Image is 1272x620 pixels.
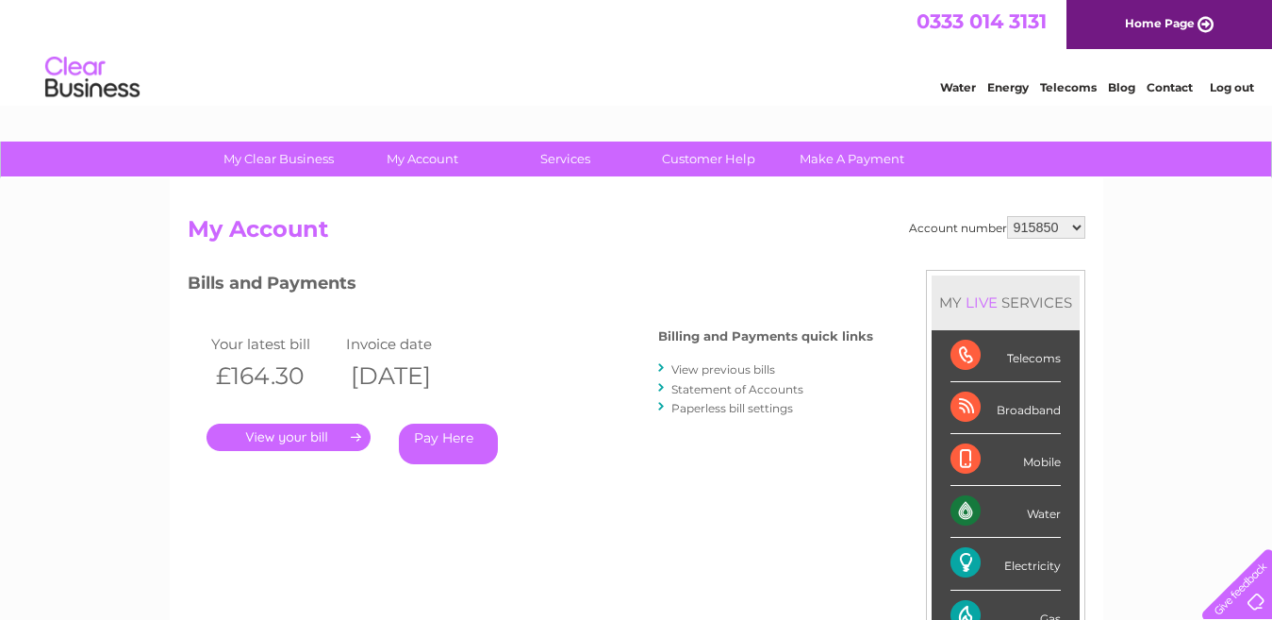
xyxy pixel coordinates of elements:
th: [DATE] [341,357,477,395]
a: My Clear Business [201,142,356,176]
a: Telecoms [1040,80,1097,94]
div: MY SERVICES [932,276,1080,329]
td: Invoice date [341,331,477,357]
img: logo.png [44,49,140,107]
a: Statement of Accounts [671,382,803,396]
a: Make A Payment [774,142,930,176]
h3: Bills and Payments [188,270,873,303]
a: Services [487,142,643,176]
div: Clear Business is a trading name of Verastar Limited (registered in [GEOGRAPHIC_DATA] No. 3667643... [191,10,1082,92]
a: Pay Here [399,424,498,464]
div: Mobile [950,434,1061,486]
a: Log out [1210,80,1254,94]
a: Contact [1147,80,1193,94]
div: Broadband [950,382,1061,434]
a: View previous bills [671,362,775,377]
a: Water [940,80,976,94]
td: Your latest bill [206,331,342,357]
div: LIVE [962,293,1001,311]
div: Water [950,486,1061,538]
a: Energy [987,80,1029,94]
h2: My Account [188,216,1085,252]
a: 0333 014 3131 [917,9,1047,33]
a: . [206,424,371,451]
div: Account number [909,216,1085,239]
a: Paperless bill settings [671,401,793,415]
div: Telecoms [950,330,1061,382]
a: Blog [1108,80,1135,94]
th: £164.30 [206,357,342,395]
div: Electricity [950,538,1061,590]
a: Customer Help [631,142,786,176]
a: My Account [344,142,500,176]
h4: Billing and Payments quick links [658,329,873,344]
